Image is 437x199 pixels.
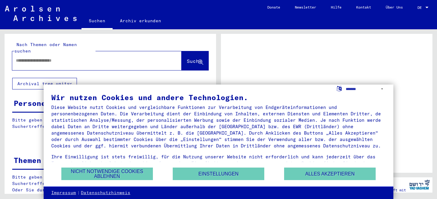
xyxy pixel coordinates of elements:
button: Suche [182,51,208,70]
select: Sprache auswählen [346,85,386,93]
span: DE [417,5,424,10]
button: Alles akzeptieren [284,168,376,180]
button: Nicht notwendige Cookies ablehnen [61,168,153,180]
a: Impressum [51,190,76,196]
button: Einstellungen [173,168,264,180]
p: Bitte geben Sie einen Suchbegriff ein oder nutzen Sie die Filter, um Suchertreffer zu erhalten. [12,117,208,130]
img: yv_logo.png [408,177,431,192]
a: Suchen [81,13,113,29]
a: Archiv erkunden [113,13,168,28]
div: Wir nutzen Cookies und andere Technologien. [51,94,386,101]
label: Sprache auswählen [336,85,342,91]
span: Suche [187,58,202,64]
div: Diese Website nutzt Cookies und vergleichbare Funktionen zur Verarbeitung von Endgeräteinformatio... [51,104,386,149]
p: Bitte geben Sie einen Suchbegriff ein oder nutzen Sie die Filter, um Suchertreffer zu erhalten. O... [12,174,208,193]
mat-label: Nach Themen oder Namen suchen [14,42,77,54]
img: Arolsen_neg.svg [5,6,77,21]
div: Personen [14,98,50,109]
div: Themen [14,155,41,166]
a: Datenschutzhinweis [81,190,130,196]
div: Ihre Einwilligung ist stets freiwillig, für die Nutzung unserer Website nicht erforderlich und ka... [51,154,386,173]
button: Archival tree units [12,78,77,89]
